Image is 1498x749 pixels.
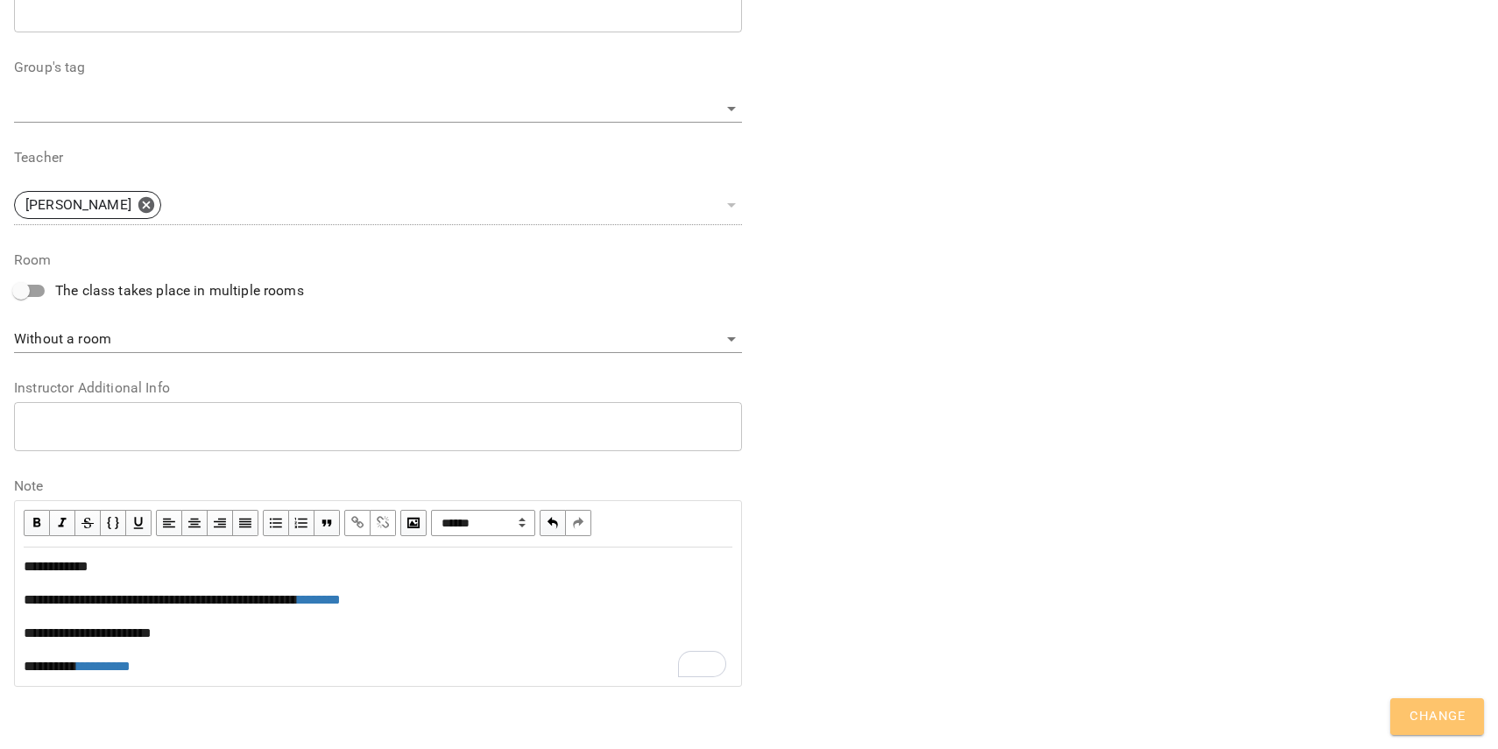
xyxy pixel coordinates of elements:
[14,151,742,165] label: Teacher
[182,510,208,536] button: Align Center
[371,510,396,536] button: Remove Link
[344,510,371,536] button: Link
[101,510,126,536] button: Monospace
[75,510,101,536] button: Strikethrough
[14,60,742,74] label: Group's tag
[14,326,742,354] div: Without a room
[25,194,131,216] p: [PERSON_NAME]
[263,510,289,536] button: UL
[14,381,742,395] label: Instructor Additional Info
[233,510,258,536] button: Align Justify
[540,510,566,536] button: Undo
[289,510,314,536] button: OL
[126,510,152,536] button: Underline
[16,548,740,685] div: To enrich screen reader interactions, please activate Accessibility in Grammarly extension settings
[156,510,182,536] button: Align Left
[566,510,591,536] button: Redo
[431,510,535,536] span: Normal
[1390,698,1484,735] button: Change
[1410,705,1465,728] span: Change
[431,510,535,536] select: Block type
[14,186,742,225] div: [PERSON_NAME]
[55,280,304,301] span: The class takes place in multiple rooms
[24,510,50,536] button: Bold
[50,510,75,536] button: Italic
[400,510,427,536] button: Image
[14,479,742,493] label: Note
[314,510,340,536] button: Blockquote
[14,191,161,219] div: [PERSON_NAME]
[14,253,742,267] label: Room
[208,510,233,536] button: Align Right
